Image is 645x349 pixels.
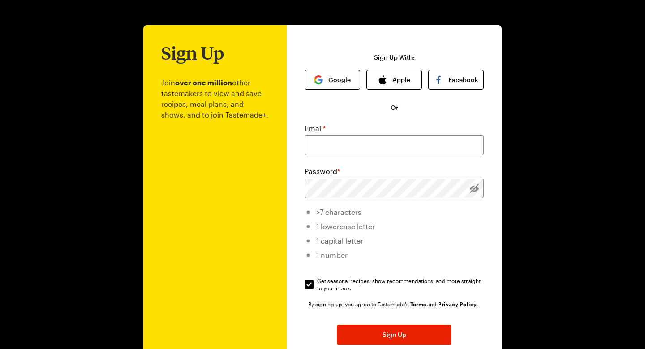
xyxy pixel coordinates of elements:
[428,70,484,90] button: Facebook
[316,251,348,259] span: 1 number
[383,330,406,339] span: Sign Up
[337,325,451,345] button: Sign Up
[292,15,354,22] img: tastemade
[438,300,478,308] a: Tastemade Privacy Policy
[305,123,326,134] label: Email
[161,43,224,63] h1: Sign Up
[374,54,415,61] p: Sign Up With:
[316,222,375,231] span: 1 lowercase letter
[308,300,480,309] div: By signing up, you agree to Tastemade's and
[410,300,426,308] a: Tastemade Terms of Service
[305,280,314,289] input: Get seasonal recipes, show recommendations, and more straight to your inbox.
[391,103,398,112] span: Or
[175,78,232,87] b: over one million
[316,208,361,216] span: >7 characters
[305,166,340,177] label: Password
[292,14,354,25] a: Go to Tastemade Homepage
[366,70,422,90] button: Apple
[316,236,363,245] span: 1 capital letter
[305,70,360,90] button: Google
[317,277,485,292] span: Get seasonal recipes, show recommendations, and more straight to your inbox.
